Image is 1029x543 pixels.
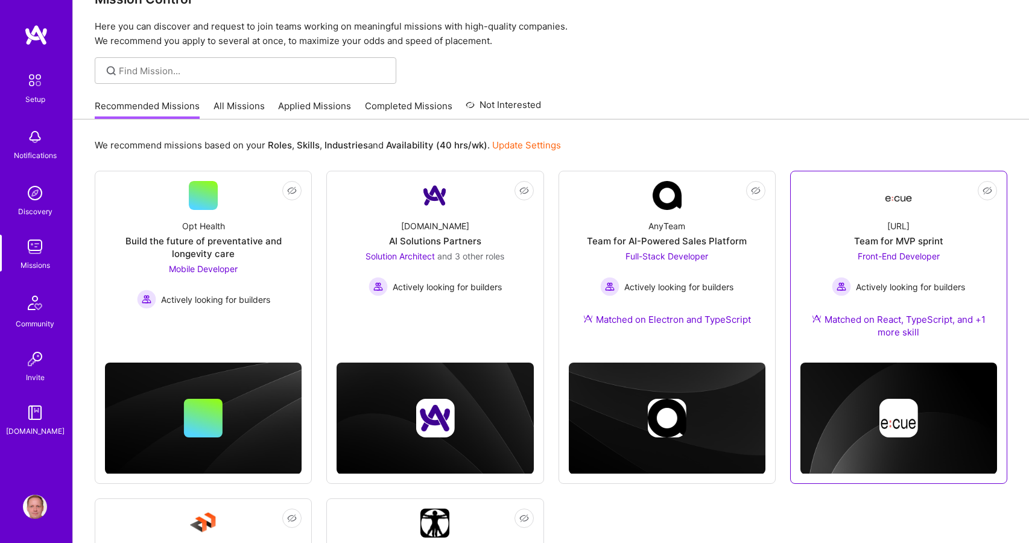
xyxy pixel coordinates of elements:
[337,363,533,474] img: cover
[401,220,469,232] div: [DOMAIN_NAME]
[297,139,320,151] b: Skills
[182,220,225,232] div: Opt Health
[119,65,387,77] input: Find Mission...
[416,399,454,437] img: Company logo
[169,264,238,274] span: Mobile Developer
[583,314,593,323] img: Ateam Purple Icon
[278,100,351,119] a: Applied Missions
[22,68,48,93] img: setup
[161,293,270,306] span: Actively looking for builders
[420,509,449,538] img: Company Logo
[386,139,487,151] b: Availability (40 hrs/wk)
[887,220,910,232] div: [URL]
[95,19,1007,48] p: Here you can discover and request to join teams working on meaningful missions with high-quality ...
[105,181,302,322] a: Opt HealthBuild the future of preventative and longevity careMobile Developer Actively looking fo...
[23,347,47,371] img: Invite
[466,98,541,119] a: Not Interested
[812,314,822,323] img: Ateam Purple Icon
[104,64,118,78] i: icon SearchGrey
[18,205,52,218] div: Discovery
[624,281,733,293] span: Actively looking for builders
[95,139,561,151] p: We recommend missions based on your , , and .
[519,186,529,195] i: icon EyeClosed
[800,313,997,338] div: Matched on React, TypeScript, and +1 more skill
[600,277,619,296] img: Actively looking for builders
[583,313,751,326] div: Matched on Electron and TypeScript
[137,290,156,309] img: Actively looking for builders
[983,186,992,195] i: icon EyeClosed
[6,425,65,437] div: [DOMAIN_NAME]
[800,363,997,474] img: cover
[569,181,765,340] a: Company LogoAnyTeamTeam for AI-Powered Sales PlatformFull-Stack Developer Actively looking for bu...
[325,139,368,151] b: Industries
[389,235,481,247] div: AI Solutions Partners
[648,220,685,232] div: AnyTeam
[95,100,200,119] a: Recommended Missions
[569,363,765,474] img: cover
[105,235,302,260] div: Build the future of preventative and longevity care
[800,181,997,353] a: Company Logo[URL]Team for MVP sprintFront-End Developer Actively looking for buildersActively loo...
[16,317,54,330] div: Community
[369,277,388,296] img: Actively looking for builders
[366,251,435,261] span: Solution Architect
[625,251,708,261] span: Full-Stack Developer
[189,509,218,538] img: Company Logo
[268,139,292,151] b: Roles
[832,277,851,296] img: Actively looking for builders
[23,235,47,259] img: teamwork
[26,371,45,384] div: Invite
[23,401,47,425] img: guide book
[21,288,49,317] img: Community
[854,235,943,247] div: Team for MVP sprint
[23,495,47,519] img: User Avatar
[214,100,265,119] a: All Missions
[437,251,504,261] span: and 3 other roles
[337,181,533,322] a: Company Logo[DOMAIN_NAME]AI Solutions PartnersSolution Architect and 3 other rolesActively lookin...
[856,281,965,293] span: Actively looking for builders
[751,186,761,195] i: icon EyeClosed
[420,181,449,210] img: Company Logo
[23,181,47,205] img: discovery
[858,251,940,261] span: Front-End Developer
[365,100,452,119] a: Completed Missions
[492,139,561,151] a: Update Settings
[519,513,529,523] i: icon EyeClosed
[653,181,682,210] img: Company Logo
[21,259,50,271] div: Missions
[20,495,50,519] a: User Avatar
[24,24,48,46] img: logo
[25,93,45,106] div: Setup
[105,363,302,474] img: cover
[287,186,297,195] i: icon EyeClosed
[879,399,918,437] img: Company logo
[648,399,686,437] img: Company logo
[287,513,297,523] i: icon EyeClosed
[393,281,502,293] span: Actively looking for builders
[14,149,57,162] div: Notifications
[587,235,747,247] div: Team for AI-Powered Sales Platform
[23,125,47,149] img: bell
[884,185,913,206] img: Company Logo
